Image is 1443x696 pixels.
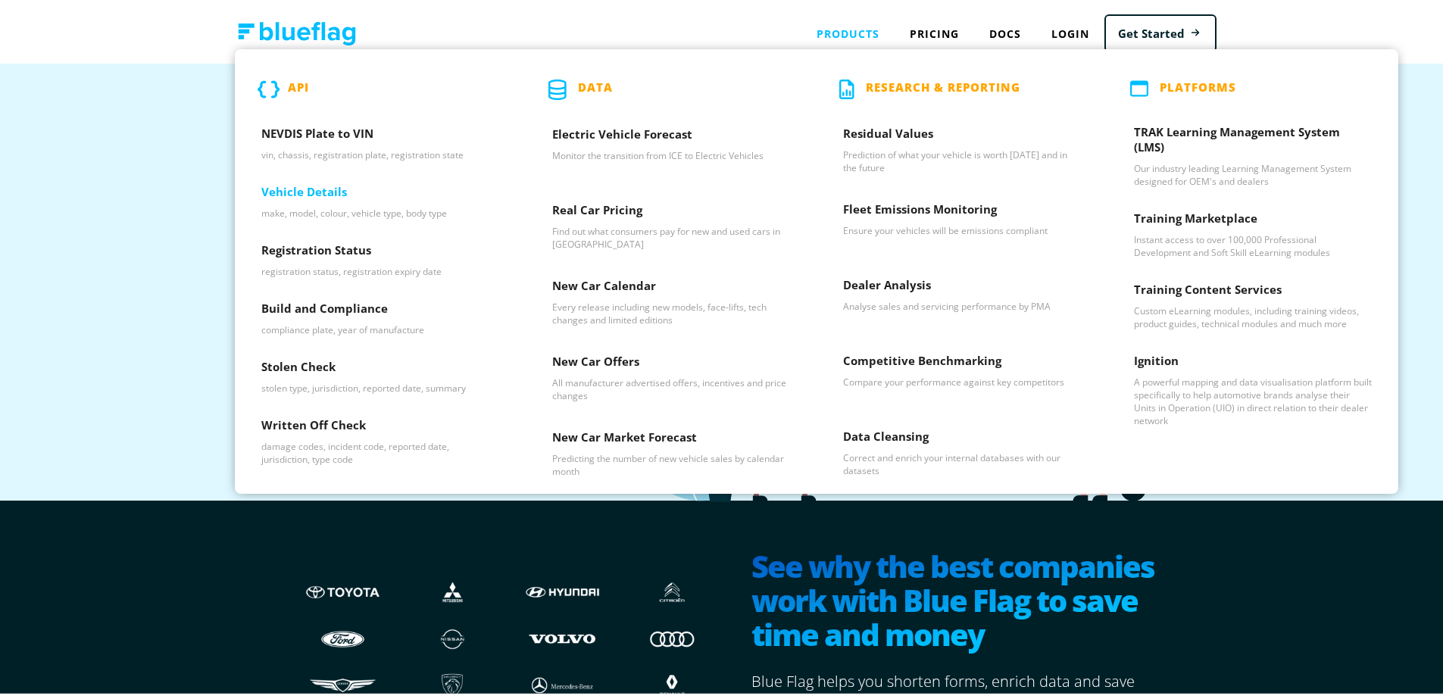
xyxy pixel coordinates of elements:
[552,426,790,449] h3: New Car Market Forecast
[843,221,1081,234] p: Ensure your vehicles will be emissions compliant
[235,403,526,474] a: Written Off Check - damage codes, incident code, reported date, jurisdiction, type code
[261,379,499,392] p: stolen type, jurisdiction, reported date, summary
[523,621,602,650] img: Volvo logo
[843,373,1081,385] p: Compare your performance against key competitors
[261,123,499,145] h3: NEVDIS Plate to VIN
[751,546,1167,652] h2: See why the best companies work with Blue Flag to save time and money
[526,415,817,491] a: New Car Market Forecast - Predicting the number of new vehicle sales by calendar month
[413,575,492,604] img: Mistubishi logo
[843,426,1081,448] h3: Data Cleansing
[1134,301,1372,327] p: Custom eLearning modules, including training videos, product guides, technical modules and much more
[1107,267,1398,339] a: Training Content Services - Custom eLearning modules, including training videos, product guides, ...
[413,621,492,650] img: Nissan logo
[261,414,499,437] h3: Written Off Check
[1107,196,1398,267] a: Training Marketplace - Instant access to over 100,000 Professional Development and Soft Skill eLe...
[1134,208,1372,230] h3: Training Marketplace
[235,228,526,286] a: Registration Status - registration status, registration expiry date
[1134,373,1372,424] p: A powerful mapping and data visualisation platform built specifically to help automotive brands a...
[261,181,499,204] h3: Vehicle Details
[1134,350,1372,373] h3: Ignition
[261,204,499,217] p: make, model, colour, vehicle type, body type
[817,414,1107,490] a: Data Cleansing - Correct and enrich your internal databases with our datasets
[843,123,1081,145] h3: Residual Values
[843,448,1081,474] p: Correct and enrich your internal databases with our datasets
[261,356,499,379] h3: Stolen Check
[1160,76,1236,95] p: PLATFORMS
[235,111,526,170] a: NEVDIS Plate to VIN - vin, chassis, registration plate, registration state
[866,76,1020,97] p: Research & Reporting
[288,76,309,97] p: API
[261,145,499,158] p: vin, chassis, registration plate, registration state
[1134,230,1372,256] p: Instant access to over 100,000 Professional Development and Soft Skill eLearning modules
[235,170,526,228] a: Vehicle Details - make, model, colour, vehicle type, body type
[552,351,790,373] h3: New Car Offers
[552,275,790,298] h3: New Car Calendar
[523,575,602,604] img: Hyundai logo
[261,262,499,275] p: registration status, registration expiry date
[1134,279,1372,301] h3: Training Content Services
[238,19,356,42] img: Blue Flag logo
[1104,11,1217,50] a: Get Started
[1134,121,1372,159] h3: TRAK Learning Management System (LMS)
[817,187,1107,263] a: Fleet Emissions Monitoring - Ensure your vehicles will be emissions compliant
[303,621,383,650] img: Ford logo
[843,145,1081,171] p: Prediction of what your vehicle is worth [DATE] and in the future
[526,339,817,415] a: New Car Offers - All manufacturer advertised offers, incentives and price changes
[552,222,790,248] p: Find out what consumers pay for new and used cars in [GEOGRAPHIC_DATA]
[261,298,499,320] h3: Build and Compliance
[526,264,817,339] a: New Car Calendar - Every release including new models, face-lifts, tech changes and limited editions
[1036,15,1104,46] a: Login to Blue Flag application
[817,263,1107,339] a: Dealer Analysis - Analyse sales and servicing performance by PMA
[632,621,712,650] img: Audi logo
[895,15,974,46] a: Pricing
[817,339,1107,414] a: Competitive Benchmarking - Compare your performance against key competitors
[552,199,790,222] h3: Real Car Pricing
[1134,159,1372,185] p: Our industry leading Learning Management System designed for OEM's and dealers
[843,198,1081,221] h3: Fleet Emissions Monitoring
[843,297,1081,310] p: Analyse sales and servicing performance by PMA
[303,575,383,604] img: Toyota logo
[261,239,499,262] h3: Registration Status
[578,76,613,97] p: Data
[632,575,712,604] img: Citroen logo
[1107,339,1398,435] a: Ignition - A powerful mapping and data visualisation platform built specifically to help automoti...
[801,15,895,46] div: Products
[552,123,790,146] h3: Electric Vehicle Forecast
[552,449,790,475] p: Predicting the number of new vehicle sales by calendar month
[235,286,526,345] a: Build and Compliance - compliance plate, year of manufacture
[552,146,790,159] p: Monitor the transition from ICE to Electric Vehicles
[552,373,790,399] p: All manufacturer advertised offers, incentives and price changes
[526,188,817,264] a: Real Car Pricing - Find out what consumers pay for new and used cars in Australia
[843,350,1081,373] h3: Competitive Benchmarking
[974,15,1036,46] a: Docs
[817,111,1107,187] a: Residual Values - Prediction of what your vehicle is worth today and in the future
[261,437,499,463] p: damage codes, incident code, reported date, jurisdiction, type code
[552,298,790,323] p: Every release including new models, face-lifts, tech changes and limited editions
[526,112,817,188] a: Electric Vehicle Forecast - Monitor the transition from ICE to Electric Vehicles
[235,345,526,403] a: Stolen Check - stolen type, jurisdiction, reported date, summary
[843,274,1081,297] h3: Dealer Analysis
[1107,110,1398,196] a: TRAK Learning Management System (LMS) - Our industry leading Learning Management System designed ...
[261,320,499,333] p: compliance plate, year of manufacture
